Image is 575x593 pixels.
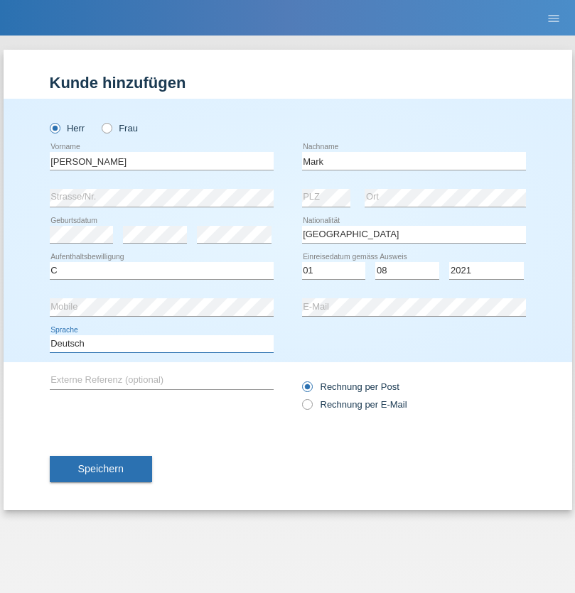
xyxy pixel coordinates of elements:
input: Rechnung per Post [302,381,311,399]
input: Herr [50,123,59,132]
label: Rechnung per Post [302,381,399,392]
input: Rechnung per E-Mail [302,399,311,417]
button: Speichern [50,456,152,483]
label: Frau [102,123,138,134]
input: Frau [102,123,111,132]
span: Speichern [78,463,124,474]
a: menu [539,13,568,22]
label: Rechnung per E-Mail [302,399,407,410]
i: menu [547,11,561,26]
label: Herr [50,123,85,134]
h1: Kunde hinzufügen [50,74,526,92]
